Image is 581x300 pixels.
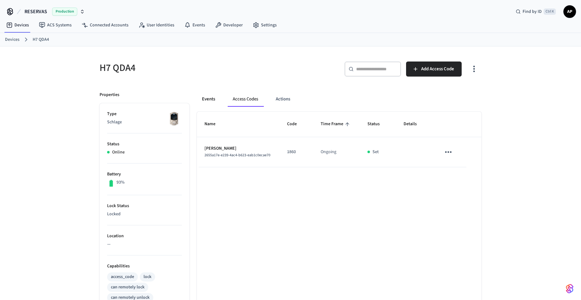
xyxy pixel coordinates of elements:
p: 93% [117,179,125,186]
p: [PERSON_NAME] [204,145,272,152]
span: AP [564,6,575,17]
a: Settings [248,19,282,31]
a: Events [179,19,210,31]
span: Code [287,119,305,129]
a: Devices [5,36,19,43]
a: Connected Accounts [77,19,133,31]
span: RESERVAS [24,8,47,15]
button: AP [563,5,576,18]
button: Access Codes [228,92,263,107]
a: User Identities [133,19,179,31]
button: Events [197,92,220,107]
div: access_code [111,274,134,280]
span: Add Access Code [421,65,454,73]
span: Name [204,119,224,129]
p: Locked [107,211,182,217]
span: Production [52,8,77,16]
div: lock [144,274,151,280]
p: Type [107,111,182,117]
h5: H7 QDA4 [100,62,287,74]
p: Properties [100,92,119,98]
p: Status [107,141,182,147]
td: Ongoing [313,137,360,167]
a: ACS Systems [34,19,77,31]
p: 1860 [287,149,306,155]
p: Online [112,149,125,156]
a: Devices [1,19,34,31]
p: Capabilities [107,263,182,270]
p: Set [372,149,379,155]
span: Details [404,119,425,129]
a: H7 QDA4 [33,36,49,43]
button: Actions [271,92,295,107]
button: Add Access Code [406,62,462,77]
img: SeamLogoGradient.69752ec5.svg [566,284,573,294]
a: Developer [210,19,248,31]
span: Ctrl K [544,8,556,15]
table: sticky table [197,112,481,167]
p: Battery [107,171,182,178]
div: can remotely lock [111,284,144,291]
div: ant example [197,92,481,107]
p: Lock Status [107,203,182,209]
p: — [107,241,182,248]
p: Schlage [107,119,182,126]
img: Schlage Sense Smart Deadbolt with Camelot Trim, Front [166,111,182,126]
div: Find by IDCtrl K [511,6,561,17]
span: Find by ID [523,8,542,15]
span: Time Frame [321,119,351,129]
p: Location [107,233,182,239]
span: Status [367,119,388,129]
span: 2655a17e-e239-4ac4-b623-eab1c0ecae70 [204,153,270,158]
